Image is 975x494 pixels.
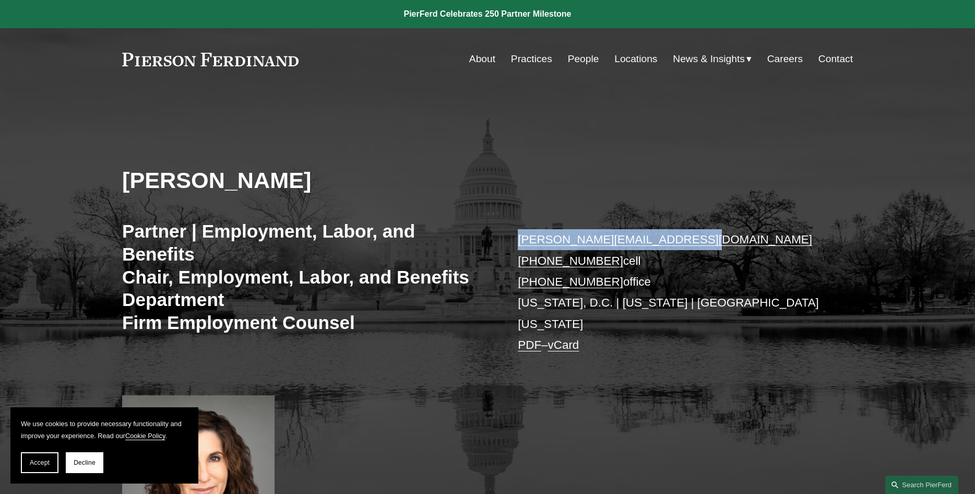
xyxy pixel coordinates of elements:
[30,459,50,466] span: Accept
[74,459,96,466] span: Decline
[548,338,579,351] a: vCard
[568,49,599,69] a: People
[767,49,803,69] a: Careers
[518,338,541,351] a: PDF
[818,49,853,69] a: Contact
[21,452,58,473] button: Accept
[518,229,822,356] p: cell office [US_STATE], D.C. | [US_STATE] | [GEOGRAPHIC_DATA][US_STATE] –
[469,49,495,69] a: About
[122,167,488,194] h2: [PERSON_NAME]
[122,220,488,334] h3: Partner | Employment, Labor, and Benefits Chair, Employment, Labor, and Benefits Department Firm ...
[673,50,745,68] span: News & Insights
[125,432,165,440] a: Cookie Policy
[518,233,812,246] a: [PERSON_NAME][EMAIL_ADDRESS][DOMAIN_NAME]
[66,452,103,473] button: Decline
[511,49,552,69] a: Practices
[885,476,958,494] a: Search this site
[10,407,198,484] section: Cookie banner
[518,275,623,288] a: [PHONE_NUMBER]
[21,418,188,442] p: We use cookies to provide necessary functionality and improve your experience. Read our .
[518,254,623,267] a: [PHONE_NUMBER]
[673,49,752,69] a: folder dropdown
[614,49,657,69] a: Locations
